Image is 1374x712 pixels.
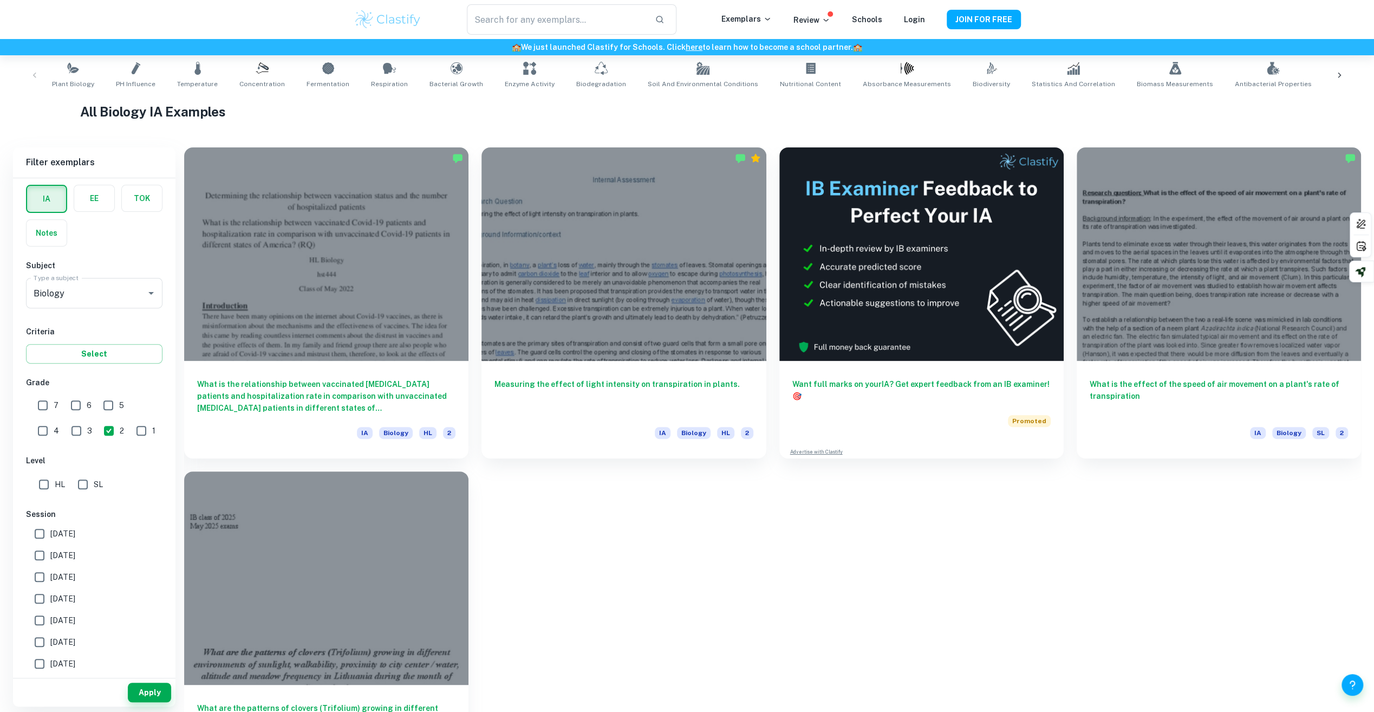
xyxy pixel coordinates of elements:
span: 4 [54,425,59,437]
span: Biology [379,427,413,439]
span: [DATE] [50,636,75,648]
input: Search for any exemplars... [467,4,646,35]
span: [DATE] [50,571,75,583]
span: 🏫 [512,43,521,51]
span: 3 [87,425,92,437]
h1: All Biology IA Examples [80,102,1293,121]
span: 7 [54,399,58,411]
span: IA [655,427,670,439]
button: IA [27,186,66,212]
h6: Subject [26,260,162,271]
a: here [686,43,702,51]
span: HL [55,478,65,490]
span: Plant Biology [52,79,94,89]
p: Review [793,14,830,26]
h6: Filter exemplars [13,147,175,178]
span: [DATE] [50,528,75,540]
button: Open [144,286,159,301]
h6: Session [26,508,162,520]
span: Fermentation [307,79,349,89]
button: Help and Feedback [1342,674,1363,696]
p: Exemplars [721,13,772,25]
span: Soil and Environmental Conditions [648,79,758,89]
span: SL [1312,427,1329,439]
a: What is the effect of the speed of air movement on a plant's rate of transpirationIABiologySL2 [1077,147,1361,458]
span: Antibacterial Properties [1235,79,1312,89]
span: Concentration [239,79,285,89]
h6: Level [26,455,162,467]
span: Bacterial Growth [429,79,483,89]
a: Login [904,15,925,24]
img: Marked [735,153,746,164]
span: 2 [741,427,753,439]
span: 2 [1336,427,1348,439]
span: Nutritional Content [780,79,841,89]
span: 2 [443,427,455,439]
h6: We just launched Clastify for Schools. Click to learn how to become a school partner. [2,41,1372,53]
img: Marked [452,153,463,164]
span: Temperature [177,79,218,89]
button: Select [26,344,162,364]
span: Respiration [371,79,408,89]
span: 6 [87,399,92,411]
button: Notes [27,220,67,246]
a: Schools [852,15,882,24]
span: [DATE] [50,549,75,561]
span: [DATE] [50,658,75,670]
span: Biodegradation [576,79,626,89]
span: [DATE] [50,593,75,605]
a: What is the relationship between vaccinated [MEDICAL_DATA] patients and hospitalization rate in c... [184,147,468,458]
span: Enzyme Activity [505,79,555,89]
img: Thumbnail [779,147,1064,361]
h6: Grade [26,377,162,389]
span: Biology [677,427,711,439]
span: 2 [120,425,124,437]
h6: Criteria [26,326,162,338]
span: 5 [119,399,124,411]
a: Want full marks on yourIA? Get expert feedback from an IB examiner!PromotedAdvertise with Clastify [779,147,1064,458]
span: 1 [152,425,155,437]
span: Biodiversity [973,79,1010,89]
button: Apply [128,683,171,702]
span: HL [717,427,734,439]
span: Promoted [1008,415,1051,427]
button: JOIN FOR FREE [947,10,1021,29]
span: Biomass Measurements [1137,79,1213,89]
h6: What is the effect of the speed of air movement on a plant's rate of transpiration [1090,378,1348,414]
img: Marked [1345,153,1356,164]
span: HL [419,427,437,439]
img: Clastify logo [354,9,422,30]
button: TOK [122,185,162,211]
span: IA [357,427,373,439]
span: pH Influence [116,79,155,89]
span: IA [1250,427,1266,439]
h6: Want full marks on your IA ? Get expert feedback from an IB examiner! [792,378,1051,402]
span: [DATE] [50,614,75,626]
h6: Measuring the effect of light intensity on transpiration in plants. [494,378,753,414]
span: Biology [1272,427,1306,439]
label: Type a subject [34,273,79,282]
div: Premium [750,153,761,164]
a: Advertise with Clastify [790,448,843,456]
span: SL [94,478,103,490]
h6: What is the relationship between vaccinated [MEDICAL_DATA] patients and hospitalization rate in c... [197,378,455,414]
button: EE [74,185,114,211]
span: Statistics and Correlation [1032,79,1115,89]
span: Absorbance Measurements [863,79,951,89]
span: 🎯 [792,392,802,400]
span: 🏫 [853,43,862,51]
a: Measuring the effect of light intensity on transpiration in plants.IABiologyHL2 [481,147,766,458]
